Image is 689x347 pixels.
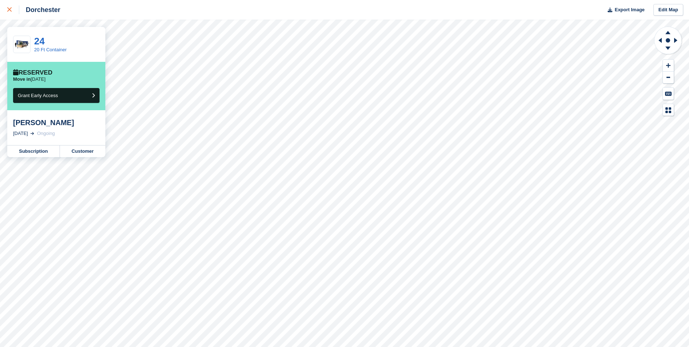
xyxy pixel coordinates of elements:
a: Edit Map [653,4,683,16]
img: 20-ft-container.jpg [13,38,30,51]
span: Export Image [615,6,644,13]
button: Zoom Out [663,72,674,84]
a: Subscription [7,145,60,157]
button: Export Image [603,4,645,16]
button: Keyboard Shortcuts [663,88,674,100]
button: Grant Early Access [13,88,100,103]
img: arrow-right-light-icn-cde0832a797a2874e46488d9cf13f60e5c3a73dbe684e267c42b8395dfbc2abf.svg [31,132,34,135]
button: Map Legend [663,104,674,116]
div: Ongoing [37,130,55,137]
p: [DATE] [13,76,45,82]
a: 24 [34,36,45,47]
div: Dorchester [19,5,60,14]
a: 20 Ft Container [34,47,67,52]
a: Customer [60,145,105,157]
span: Move in [13,76,31,82]
div: [DATE] [13,130,28,137]
span: Grant Early Access [18,93,58,98]
div: [PERSON_NAME] [13,118,100,127]
button: Zoom In [663,60,674,72]
div: Reserved [13,69,52,76]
